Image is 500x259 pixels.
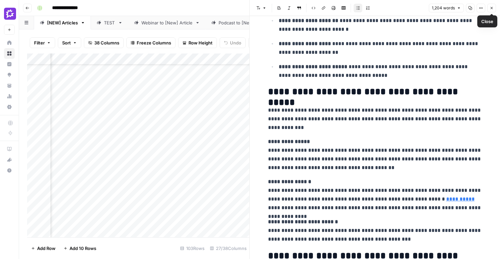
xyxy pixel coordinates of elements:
[4,154,15,165] button: What's new?
[4,5,15,22] button: Workspace: Gong
[137,39,171,46] span: Freeze Columns
[104,19,115,26] div: TEST
[4,155,14,165] div: What's new?
[141,19,193,26] div: Webinar to [New] Article
[30,37,55,48] button: Filter
[220,37,246,48] button: Undo
[178,37,217,48] button: Row Height
[206,16,283,29] a: Podcast to [New] Article
[4,80,15,91] a: Your Data
[189,39,213,46] span: Row Height
[58,37,81,48] button: Sort
[4,48,15,59] a: Browse
[4,70,15,80] a: Opportunities
[84,37,124,48] button: 38 Columns
[70,245,96,252] span: Add 10 Rows
[4,144,15,154] a: AirOps Academy
[34,16,91,29] a: [NEW] Articles
[62,39,71,46] span: Sort
[4,165,15,176] button: Help + Support
[91,16,128,29] a: TEST
[126,37,175,48] button: Freeze Columns
[4,8,16,20] img: Gong Logo
[47,19,78,26] div: [NEW] Articles
[27,243,59,254] button: Add Row
[177,243,207,254] div: 103 Rows
[4,91,15,102] a: Usage
[59,243,100,254] button: Add 10 Rows
[34,39,45,46] span: Filter
[128,16,206,29] a: Webinar to [New] Article
[219,19,270,26] div: Podcast to [New] Article
[4,59,15,70] a: Insights
[94,39,119,46] span: 38 Columns
[4,102,15,112] a: Settings
[207,243,249,254] div: 27/38 Columns
[37,245,55,252] span: Add Row
[429,4,464,12] button: 1,204 words
[4,37,15,48] a: Home
[432,5,455,11] span: 1,204 words
[230,39,241,46] span: Undo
